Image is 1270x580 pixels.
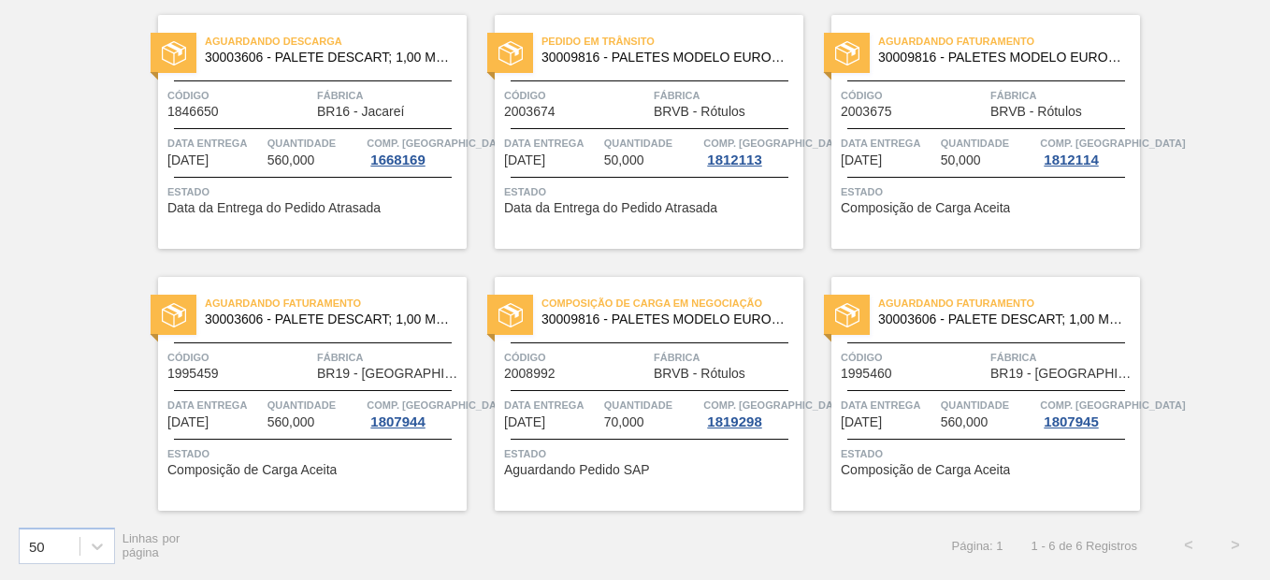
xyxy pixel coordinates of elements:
[803,277,1140,511] a: estadoAguardando Faturamento30003606 - PALETE DESCART; 1,00 M;1,20 M;0,14 M;.; MAMÃCódigo1995460F...
[167,396,263,414] span: Data entrega
[367,152,428,167] div: 1668169
[1040,134,1135,167] a: Comp. [GEOGRAPHIC_DATA]1812114
[841,367,892,381] span: 1995460
[541,294,803,312] span: Composição de Carga em Negociação
[841,396,936,414] span: Data entrega
[941,134,1036,152] span: Quantidade
[367,134,512,152] span: Comp. Carga
[541,51,788,65] span: 30009816 - PALLETS MODELO EUROPEO EXPO (UK) FUMIGAD
[1040,152,1102,167] div: 1812114
[941,396,1036,414] span: Quantidade
[504,348,649,367] span: Código
[504,201,717,215] span: Data da Entrega do Pedido Atrasada
[367,396,462,429] a: Comp. [GEOGRAPHIC_DATA]1807944
[267,134,363,152] span: Quantidade
[604,415,644,429] span: 70,000
[1040,396,1185,414] span: Comp. Carga
[990,367,1135,381] span: BR19 - Nova Rio
[1212,522,1259,569] button: >
[703,396,848,414] span: Comp. Carga
[317,86,462,105] span: Fábrica
[878,32,1140,51] span: Aguardando Faturamento
[1040,396,1135,429] a: Comp. [GEOGRAPHIC_DATA]1807945
[841,153,882,167] span: 16/08/2025
[130,277,467,511] a: estadoAguardando Faturamento30003606 - PALETE DESCART; 1,00 M;1,20 M;0,14 M;.; MAMÃCódigo1995459F...
[703,414,765,429] div: 1819298
[167,367,219,381] span: 1995459
[703,134,799,167] a: Comp. [GEOGRAPHIC_DATA]1812113
[504,105,556,119] span: 2003674
[367,134,462,167] a: Comp. [GEOGRAPHIC_DATA]1668169
[317,105,404,119] span: BR16 - Jacareí
[317,367,462,381] span: BR19 - Nova Rio
[467,15,803,249] a: estadoPedido em Trânsito30009816 - PALETES MODELO EUROPEO EXPO ([GEOGRAPHIC_DATA]) FUMIGADCódigo2...
[504,86,649,105] span: Código
[878,294,1140,312] span: Aguardando Faturamento
[167,348,312,367] span: Código
[504,134,599,152] span: Data entrega
[878,312,1125,326] span: 30003606 - PALETE DESCART;1,00 M;1,20 M;0,14 M;.;MA
[267,396,363,414] span: Quantidade
[941,415,989,429] span: 560,000
[703,152,765,167] div: 1812113
[367,396,512,414] span: Comp. Carga
[267,415,315,429] span: 560,000
[367,414,428,429] div: 1807944
[467,277,803,511] a: estadoComposição de Carga em Negociação30009816 - PALETES MODELO EUROPEO EXPO ([GEOGRAPHIC_DATA])...
[841,201,1010,215] span: Composição de Carga Aceita
[29,538,45,554] div: 50
[990,105,1082,119] span: BRVB - Rótulos
[205,312,452,326] span: 30003606 - PALETE DESCART;1,00 M;1,20 M;0,14 M;.;MA
[205,294,467,312] span: Aguardando Faturamento
[604,134,700,152] span: Quantidade
[990,86,1135,105] span: Fábrica
[504,463,650,477] span: Aguardando Pedido SAP
[835,41,859,65] img: estado
[167,415,209,429] span: 20/08/2025
[803,15,1140,249] a: estadoAguardando Faturamento30009816 - PALETES MODELO EUROPEO EXPO ([GEOGRAPHIC_DATA]) FUMIGADCód...
[167,201,381,215] span: Data da Entrega do Pedido Atrasada
[504,415,545,429] span: 23/08/2025
[835,303,859,327] img: estado
[604,396,700,414] span: Quantidade
[205,51,452,65] span: 30003606 - PALETE DESCART;1,00 M;1,20 M;0,14 M;.;MA
[267,153,315,167] span: 560,000
[167,105,219,119] span: 1846650
[1040,134,1185,152] span: Comp. Carga
[654,348,799,367] span: Fábrica
[205,32,467,51] span: Aguardando Descarga
[703,134,848,152] span: Comp. Carga
[498,41,523,65] img: estado
[990,348,1135,367] span: Fábrica
[841,444,1135,463] span: Status
[167,134,263,152] span: Data entrega
[130,15,467,249] a: estadoAguardando Descarga30003606 - PALETE DESCART; 1,00 M;1,20 M;0,14 M;.; MAMÃCódigo1846650Fábr...
[841,463,1010,477] span: Composição de Carga Aceita
[654,105,745,119] span: BRVB - Rótulos
[541,312,788,326] span: 30009816 - PALLETS MODELO EUROPEO EXPO (UK) FUMIGAD
[541,32,803,51] span: Pedido em Trânsito
[654,86,799,105] span: Fábrica
[952,539,1003,553] span: Página: 1
[167,182,462,201] span: Status
[841,182,1135,201] span: Status
[841,134,936,152] span: Data entrega
[841,415,882,429] span: 27/08/2025
[162,303,186,327] img: estado
[504,182,799,201] span: Status
[1165,522,1212,569] button: <
[504,367,556,381] span: 2008992
[167,86,312,105] span: Código
[167,444,462,463] span: Status
[317,348,462,367] span: Fábrica
[841,86,986,105] span: Código
[504,153,545,167] span: 12/08/2025
[941,153,981,167] span: 50,000
[498,303,523,327] img: estado
[654,367,745,381] span: BRVB - Rótulos
[841,348,986,367] span: Código
[878,51,1125,65] span: 30009816 - PALLETS MODELO EUROPEO EXPO (UK) FUMIGAD
[123,531,180,559] span: Linhas por página
[504,396,599,414] span: Data entrega
[703,396,799,429] a: Comp. [GEOGRAPHIC_DATA]1819298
